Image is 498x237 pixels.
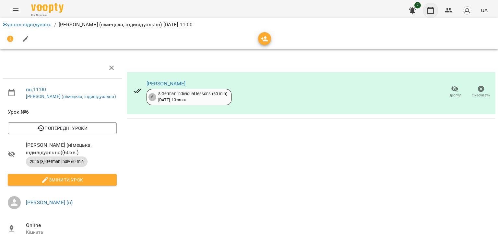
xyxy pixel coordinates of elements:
[463,6,472,15] img: avatar_s.png
[59,21,193,29] p: [PERSON_NAME] (німецька, індивідуально) [DATE] 11:00
[13,124,112,132] span: Попередні уроки
[468,83,494,101] button: Скасувати
[3,21,495,29] nav: breadcrumb
[26,221,117,229] span: Online
[147,81,186,87] a: [PERSON_NAME]
[26,141,117,156] span: [PERSON_NAME] (німецька, індивідуально) ( 60 хв. )
[478,4,490,16] button: UA
[8,122,117,134] button: Попередні уроки
[13,176,112,184] span: Змінити урок
[31,3,64,13] img: Voopty Logo
[414,2,421,8] span: 7
[26,199,73,206] a: [PERSON_NAME] (н)
[26,94,116,99] a: [PERSON_NAME] (німецька, індивідуально)
[8,3,23,18] button: Menu
[8,108,117,116] span: Урок №6
[26,159,88,165] span: 2025 [8] German Indiv 60 min
[8,174,117,186] button: Змінити урок
[481,7,488,14] span: UA
[31,13,64,18] span: For Business
[54,21,56,29] li: /
[472,93,491,98] span: Скасувати
[148,93,156,101] div: 6
[26,86,46,93] a: пн , 11:00
[3,21,52,28] a: Журнал відвідувань
[442,83,468,101] button: Прогул
[26,229,117,236] p: Кімната
[448,93,461,98] span: Прогул
[158,91,227,103] div: 8 German individual lessons (60 min) [DATE] - 13 жовт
